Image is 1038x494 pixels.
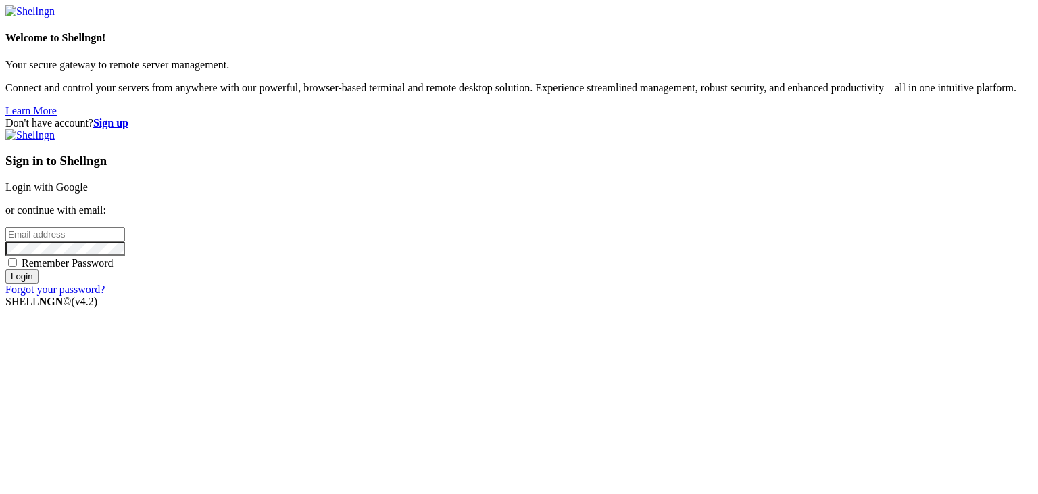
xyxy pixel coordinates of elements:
span: SHELL © [5,296,97,307]
input: Email address [5,227,125,242]
a: Forgot your password? [5,284,105,295]
a: Learn More [5,105,57,116]
p: or continue with email: [5,204,1033,217]
input: Remember Password [8,258,17,267]
img: Shellngn [5,5,55,18]
span: 4.2.0 [72,296,98,307]
span: Remember Password [22,257,114,269]
p: Connect and control your servers from anywhere with our powerful, browser-based terminal and remo... [5,82,1033,94]
a: Login with Google [5,181,88,193]
div: Don't have account? [5,117,1033,129]
h3: Sign in to Shellngn [5,154,1033,169]
b: NGN [39,296,64,307]
h4: Welcome to Shellngn! [5,32,1033,44]
img: Shellngn [5,129,55,141]
p: Your secure gateway to remote server management. [5,59,1033,71]
input: Login [5,269,39,284]
a: Sign up [93,117,128,129]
